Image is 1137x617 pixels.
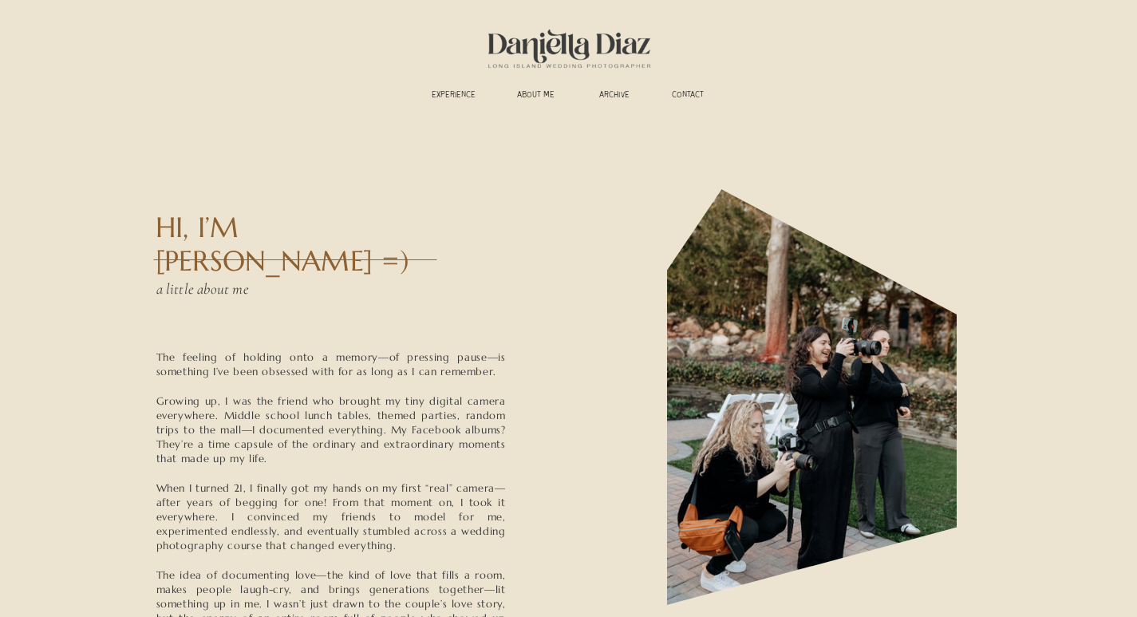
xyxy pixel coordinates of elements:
[663,90,713,102] a: CONTACT
[507,90,566,102] a: ABOUT ME
[156,278,452,297] h3: A little about me
[424,90,484,102] a: experience
[156,211,444,240] h2: HI, I’M [PERSON_NAME] =)
[590,90,640,102] a: ARCHIVE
